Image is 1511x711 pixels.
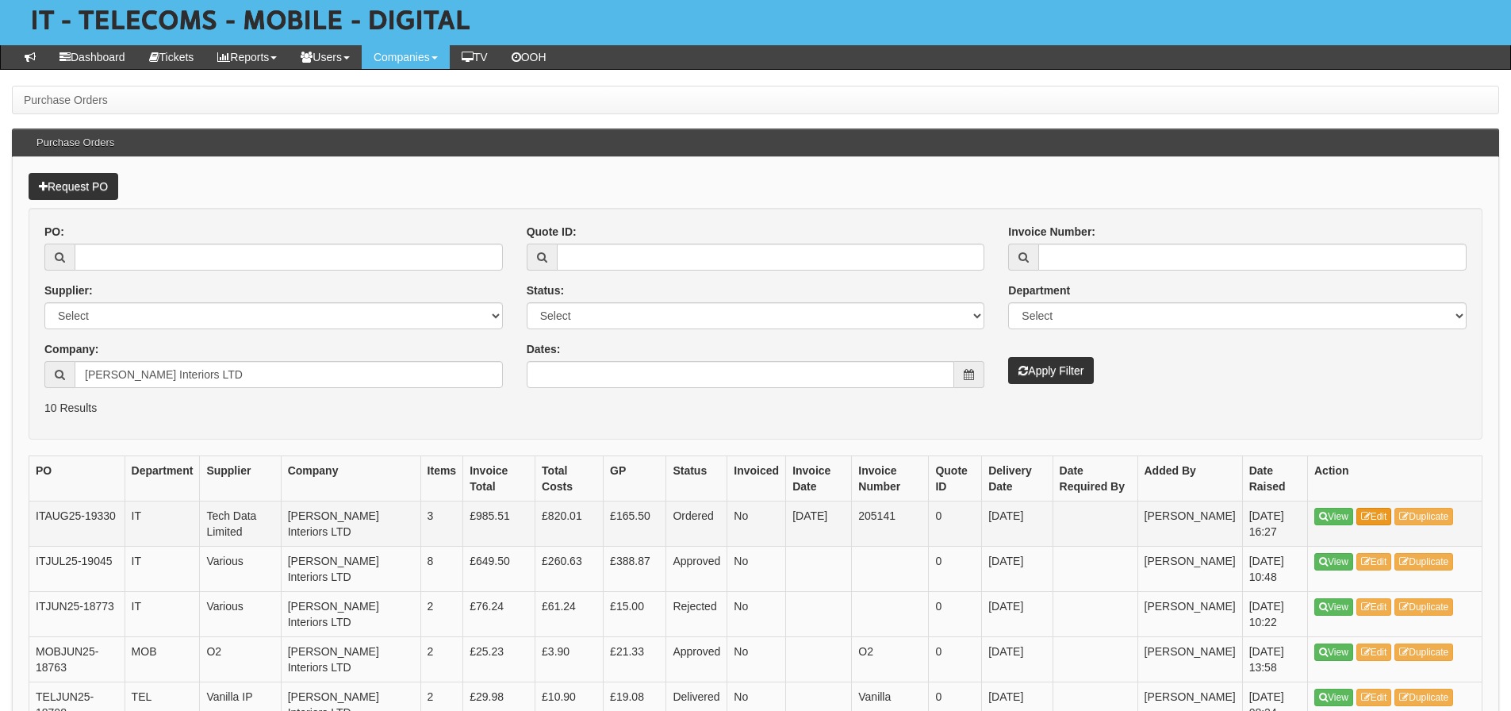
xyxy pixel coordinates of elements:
a: Dashboard [48,45,137,69]
td: £3.90 [535,636,604,682]
a: Companies [362,45,450,69]
th: Status [666,455,727,501]
td: [DATE] [982,591,1053,636]
a: View [1314,598,1353,616]
label: Supplier: [44,282,93,298]
td: [DATE] 13:58 [1242,636,1307,682]
a: Users [289,45,362,69]
td: 2 [420,636,463,682]
td: 0 [929,636,982,682]
td: [PERSON_NAME] Interiors LTD [281,501,420,546]
td: Ordered [666,501,727,546]
a: Duplicate [1394,689,1453,706]
th: Invoice Number [852,455,929,501]
label: Dates: [527,341,561,357]
td: £820.01 [535,501,604,546]
td: ITJUL25-19045 [29,546,125,591]
td: £21.33 [604,636,666,682]
td: IT [125,501,200,546]
td: No [727,501,786,546]
td: O2 [200,636,281,682]
a: Duplicate [1394,508,1453,525]
td: [DATE] [786,501,852,546]
td: Approved [666,546,727,591]
td: £15.00 [604,591,666,636]
label: Invoice Number: [1008,224,1095,240]
td: £25.23 [463,636,535,682]
td: £61.24 [535,591,604,636]
td: [DATE] 16:27 [1242,501,1307,546]
label: Company: [44,341,98,357]
th: Department [125,455,200,501]
h3: Purchase Orders [29,129,122,156]
td: 8 [420,546,463,591]
td: [PERSON_NAME] Interiors LTD [281,636,420,682]
a: Edit [1356,553,1392,571]
td: No [727,636,786,682]
td: [DATE] 10:48 [1242,546,1307,591]
label: PO: [44,224,64,240]
a: Duplicate [1394,553,1453,571]
a: Tickets [137,45,206,69]
th: Items [420,455,463,501]
a: Edit [1356,508,1392,525]
a: Duplicate [1394,598,1453,616]
a: TV [450,45,500,69]
td: £649.50 [463,546,535,591]
td: Various [200,546,281,591]
a: View [1314,553,1353,571]
th: Date Raised [1242,455,1307,501]
td: £388.87 [604,546,666,591]
td: [PERSON_NAME] Interiors LTD [281,546,420,591]
td: IT [125,546,200,591]
td: Various [200,591,281,636]
td: Tech Data Limited [200,501,281,546]
th: Action [1308,455,1482,501]
td: 0 [929,591,982,636]
a: View [1314,508,1353,525]
a: Duplicate [1394,644,1453,661]
td: 3 [420,501,463,546]
td: £165.50 [604,501,666,546]
td: £985.51 [463,501,535,546]
button: Apply Filter [1008,357,1094,384]
td: [DATE] [982,636,1053,682]
th: GP [604,455,666,501]
td: £260.63 [535,546,604,591]
a: View [1314,644,1353,661]
td: No [727,591,786,636]
label: Department [1008,282,1070,298]
a: Reports [205,45,289,69]
td: [PERSON_NAME] [1137,501,1242,546]
th: Invoiced [727,455,786,501]
td: MOBJUN25-18763 [29,636,125,682]
td: 0 [929,501,982,546]
td: [PERSON_NAME] [1137,546,1242,591]
a: Request PO [29,173,118,200]
td: 2 [420,591,463,636]
td: 0 [929,546,982,591]
td: IT [125,591,200,636]
p: 10 Results [44,400,1467,416]
a: Edit [1356,598,1392,616]
th: PO [29,455,125,501]
a: Edit [1356,689,1392,706]
td: Approved [666,636,727,682]
th: Invoice Date [786,455,852,501]
td: [DATE] [982,546,1053,591]
td: No [727,546,786,591]
td: MOB [125,636,200,682]
td: [PERSON_NAME] Interiors LTD [281,591,420,636]
a: View [1314,689,1353,706]
td: ITAUG25-19330 [29,501,125,546]
th: Delivery Date [982,455,1053,501]
th: Company [281,455,420,501]
td: £76.24 [463,591,535,636]
td: [PERSON_NAME] [1137,591,1242,636]
th: Added By [1137,455,1242,501]
th: Quote ID [929,455,982,501]
label: Quote ID: [527,224,577,240]
td: [PERSON_NAME] [1137,636,1242,682]
a: OOH [500,45,558,69]
th: Supplier [200,455,281,501]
